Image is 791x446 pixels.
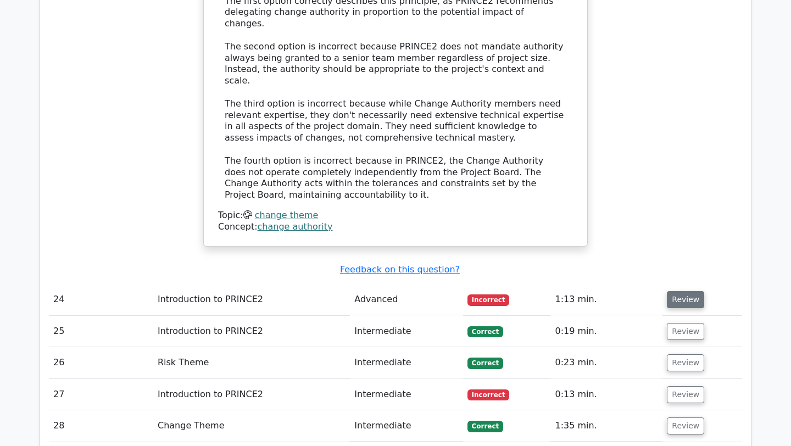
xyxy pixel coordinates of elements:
[550,410,662,442] td: 1:35 min.
[153,316,350,347] td: Introduction to PRINCE2
[255,210,319,220] a: change theme
[350,410,463,442] td: Intermediate
[153,284,350,315] td: Introduction to PRINCE2
[49,284,153,315] td: 24
[49,379,153,410] td: 27
[667,417,704,434] button: Review
[667,323,704,340] button: Review
[350,284,463,315] td: Advanced
[153,347,350,378] td: Risk Theme
[49,316,153,347] td: 25
[667,386,704,403] button: Review
[550,379,662,410] td: 0:13 min.
[340,264,460,275] a: Feedback on this question?
[218,210,573,221] div: Topic:
[667,354,704,371] button: Review
[467,294,510,305] span: Incorrect
[467,326,503,337] span: Correct
[153,379,350,410] td: Introduction to PRINCE2
[49,410,153,442] td: 28
[467,421,503,432] span: Correct
[350,316,463,347] td: Intermediate
[467,389,510,400] span: Incorrect
[49,347,153,378] td: 26
[218,221,573,233] div: Concept:
[350,379,463,410] td: Intermediate
[350,347,463,378] td: Intermediate
[550,347,662,378] td: 0:23 min.
[550,284,662,315] td: 1:13 min.
[153,410,350,442] td: Change Theme
[467,358,503,369] span: Correct
[258,221,333,232] a: change authority
[550,316,662,347] td: 0:19 min.
[667,291,704,308] button: Review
